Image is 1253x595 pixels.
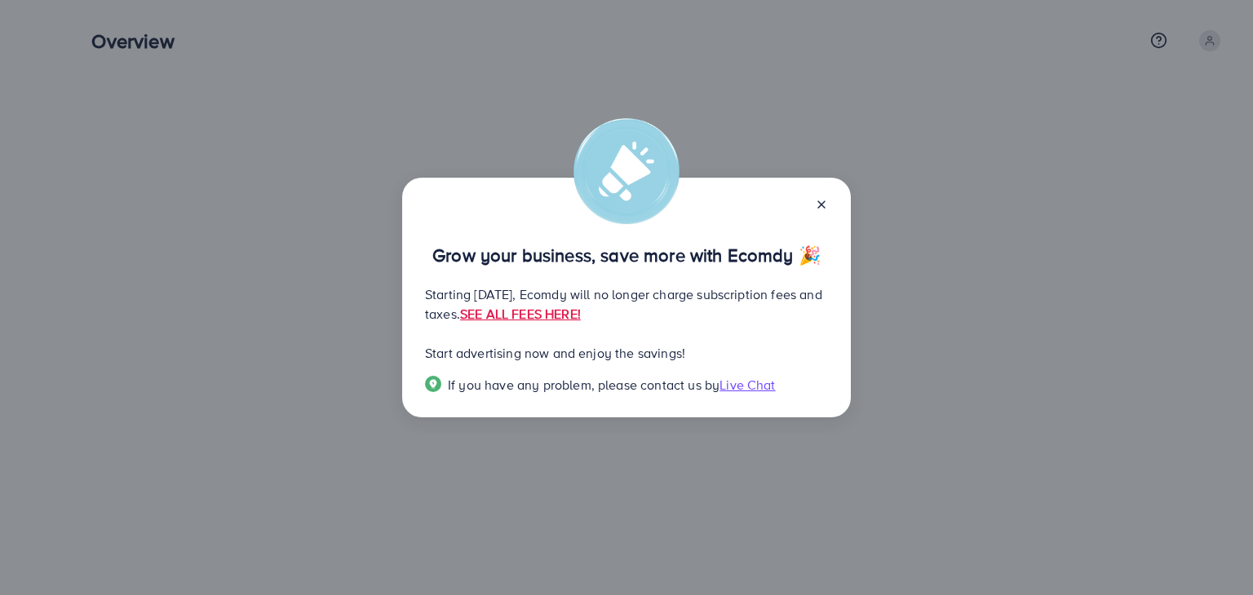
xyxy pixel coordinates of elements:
[460,305,581,323] a: SEE ALL FEES HERE!
[425,343,828,363] p: Start advertising now and enjoy the savings!
[573,118,680,224] img: alert
[425,376,441,392] img: Popup guide
[425,284,828,324] p: Starting [DATE], Ecomdy will no longer charge subscription fees and taxes.
[425,245,828,265] p: Grow your business, save more with Ecomdy 🎉
[719,376,775,394] span: Live Chat
[448,376,719,394] span: If you have any problem, please contact us by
